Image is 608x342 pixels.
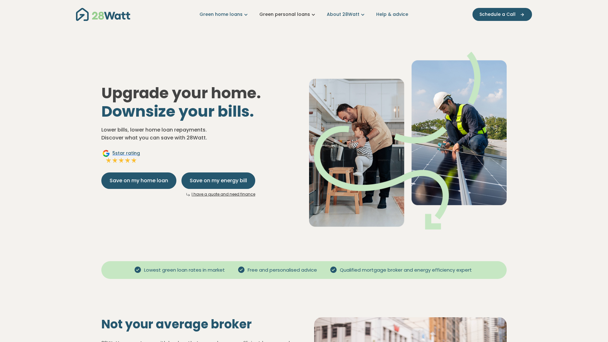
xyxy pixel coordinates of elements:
[118,157,124,164] img: Full star
[101,150,141,165] a: Google5star ratingFull starFull starFull starFull starFull star
[142,267,227,274] span: Lowest green loan rates in market
[101,317,294,332] h2: Not your average broker
[105,157,112,164] img: Full star
[327,11,366,18] a: About 28Watt
[76,8,130,21] img: 28Watt
[101,126,299,142] p: Lower bills, lower home loan repayments. Discover what you can save with 28Watt.
[309,52,507,229] img: Dad helping toddler
[101,84,299,120] h1: Upgrade your home.
[181,172,255,189] button: Save on my energy bill
[376,11,408,18] a: Help & advice
[102,150,110,157] img: Google
[101,172,176,189] button: Save on my home loan
[131,157,137,164] img: Full star
[190,177,247,184] span: Save on my energy bill
[245,267,320,274] span: Free and personalised advice
[76,6,532,23] nav: Main navigation
[112,157,118,164] img: Full star
[112,150,140,157] span: 5 star rating
[199,11,249,18] a: Green home loans
[124,157,131,164] img: Full star
[337,267,474,274] span: Qualified mortgage broker and energy efficiency expert
[479,11,516,18] span: Schedule a Call
[259,11,317,18] a: Green personal loans
[472,8,532,21] button: Schedule a Call
[110,177,168,184] span: Save on my home loan
[192,191,255,197] a: I have a quote and need finance
[101,101,254,122] span: Downsize your bills.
